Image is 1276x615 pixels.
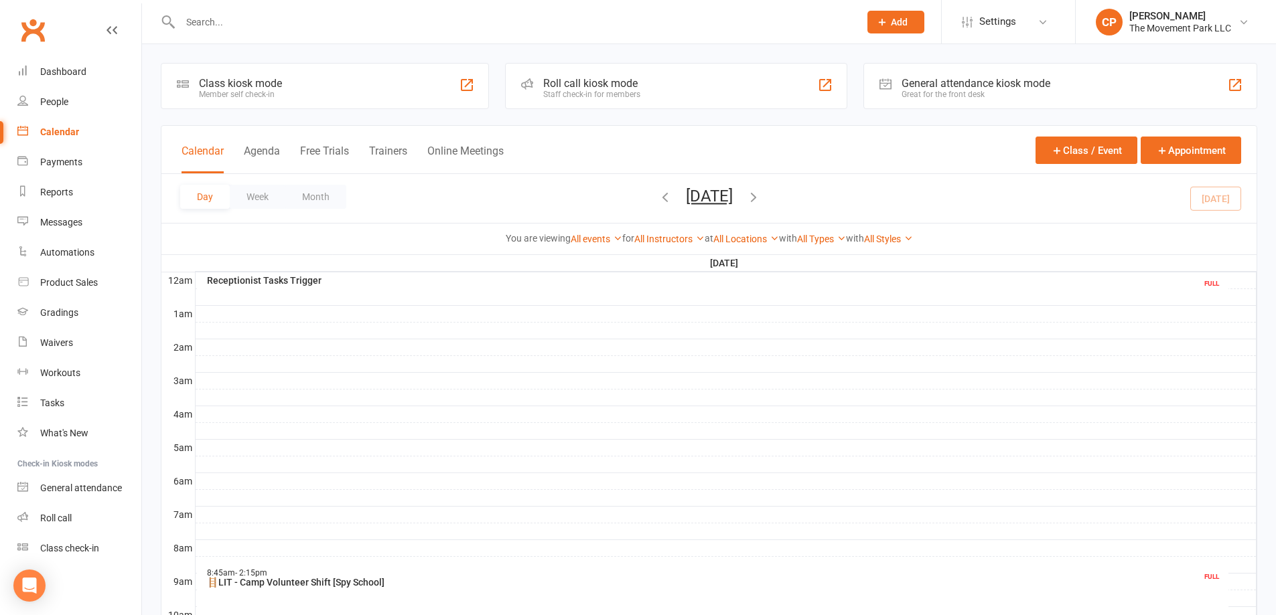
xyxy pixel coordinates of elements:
a: What's New [17,418,141,448]
strong: with [779,233,797,244]
div: 8:45am [206,569,1226,578]
a: All Locations [713,234,779,244]
div: Open Intercom Messenger [13,569,46,602]
div: Reports [40,187,73,197]
a: Automations [17,238,141,268]
span: Add [891,17,908,27]
a: Gradings [17,298,141,328]
div: Staff check-in for members [543,90,640,99]
strong: at [705,233,713,244]
div: People [40,96,68,107]
div: What's New [40,428,88,438]
a: Class kiosk mode [17,533,141,563]
div: General attendance kiosk mode [902,77,1050,90]
strong: for [622,233,634,244]
button: Class / Event [1036,137,1137,164]
th: [DATE] [195,255,1257,272]
div: [PERSON_NAME] [1129,10,1231,22]
button: Day [180,185,230,209]
span: - 2:15pm [235,568,267,578]
th: 1am [161,305,195,322]
div: Member self check-in [199,90,282,99]
input: Search... [176,13,850,31]
div: Calendar [40,126,79,137]
button: Trainers [369,145,407,173]
div: FULL [1201,278,1222,288]
strong: You are viewing [506,233,571,244]
th: 12am [161,272,195,288]
div: CP [1096,9,1123,35]
a: Reports [17,177,141,207]
a: All events [571,234,622,244]
a: All Types [797,234,846,244]
a: People [17,87,141,117]
div: Automations [40,247,94,258]
div: Messages [40,217,82,228]
div: FULL [1201,572,1222,582]
a: Dashboard [17,57,141,87]
button: Appointment [1141,137,1241,164]
a: Workouts [17,358,141,388]
div: General attendance [40,482,122,493]
button: Online Meetings [427,145,504,173]
a: Clubworx [16,13,50,47]
div: 🪜LIT - Camp Volunteer Shift [Spy School] [206,578,1226,587]
button: Free Trials [300,145,349,173]
button: [DATE] [686,187,733,205]
th: 6am [161,472,195,489]
th: 2am [161,339,195,355]
div: Gradings [40,307,78,318]
div: Tasks [40,398,64,408]
div: Roll call kiosk mode [543,77,640,90]
button: Add [867,11,924,33]
a: Tasks [17,388,141,418]
div: Class check-in [40,543,99,553]
button: Month [285,185,346,209]
a: General attendance kiosk mode [17,473,141,503]
div: Dashboard [40,66,86,77]
a: All Styles [864,234,913,244]
div: Roll call [40,513,72,523]
div: Workouts [40,367,80,378]
a: Roll call [17,503,141,533]
div: Payments [40,157,82,167]
a: Payments [17,147,141,177]
th: 9am [161,573,195,590]
button: Agenda [244,145,280,173]
span: Settings [979,7,1016,37]
div: Great for the front desk [902,90,1050,99]
div: Waivers [40,337,73,348]
div: Class kiosk mode [199,77,282,90]
strong: with [846,233,864,244]
a: Messages [17,207,141,238]
a: Product Sales [17,268,141,298]
button: Calendar [182,145,224,173]
a: Calendar [17,117,141,147]
div: Product Sales [40,277,98,288]
div: Receptionist Tasks Trigger [206,276,1226,285]
div: The Movement Park LLC [1129,22,1231,34]
th: 5am [161,439,195,456]
th: 8am [161,539,195,556]
th: 3am [161,372,195,389]
a: All Instructors [634,234,705,244]
button: Week [230,185,285,209]
th: 4am [161,406,195,422]
th: 7am [161,506,195,523]
a: Waivers [17,328,141,358]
